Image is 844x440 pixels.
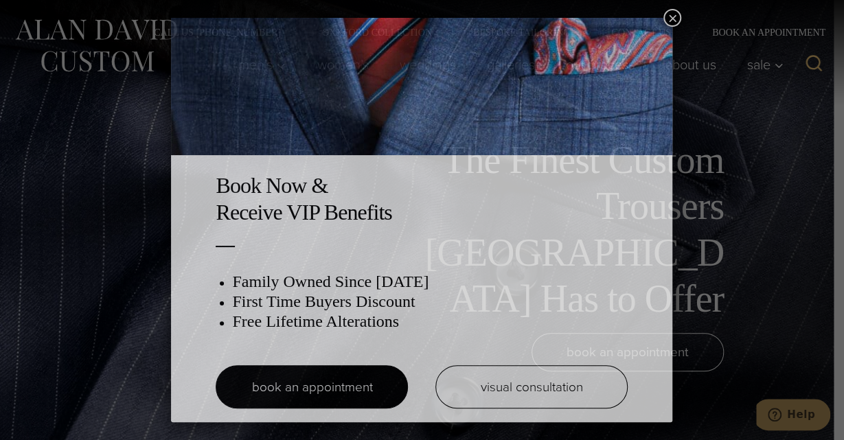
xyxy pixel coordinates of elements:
[232,292,628,312] h3: First Time Buyers Discount
[216,365,408,408] a: book an appointment
[232,312,628,332] h3: Free Lifetime Alterations
[435,365,628,408] a: visual consultation
[663,9,681,27] button: Close
[232,272,628,292] h3: Family Owned Since [DATE]
[216,172,628,225] h2: Book Now & Receive VIP Benefits
[31,10,59,22] span: Help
